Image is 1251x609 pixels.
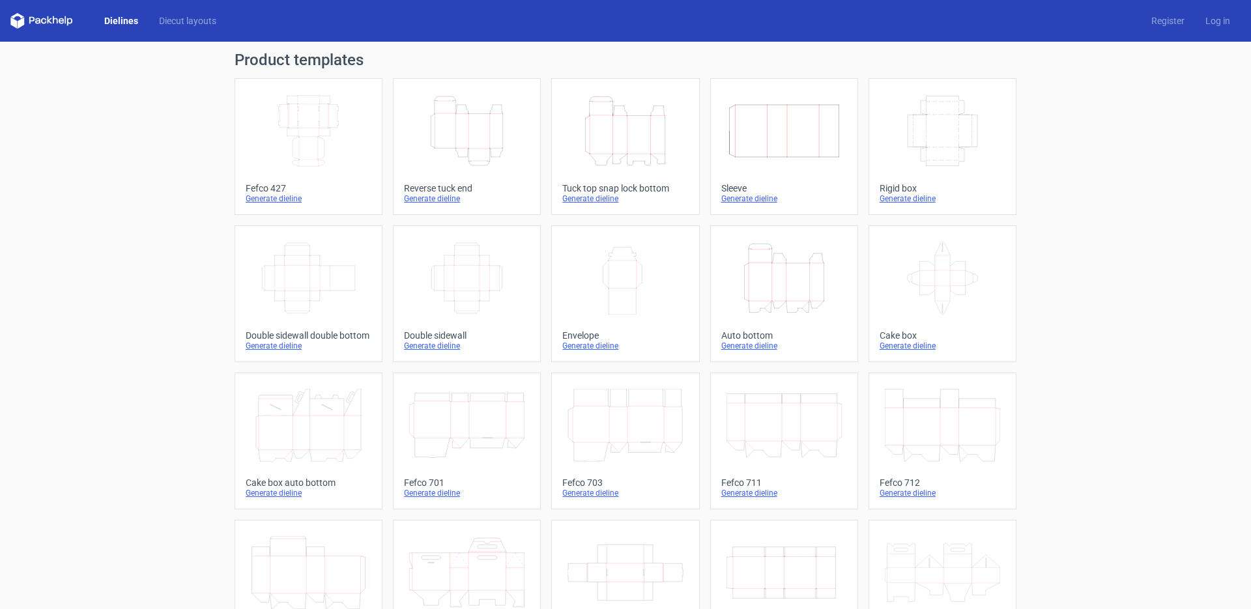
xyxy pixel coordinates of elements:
a: Tuck top snap lock bottomGenerate dieline [551,78,699,215]
a: Fefco 711Generate dieline [710,373,858,509]
div: Auto bottom [721,330,847,341]
div: Sleeve [721,183,847,193]
a: Register [1141,14,1195,27]
a: Reverse tuck endGenerate dieline [393,78,541,215]
div: Fefco 703 [562,477,688,488]
div: Generate dieline [404,488,530,498]
div: Generate dieline [404,193,530,204]
div: Generate dieline [721,193,847,204]
div: Generate dieline [880,341,1005,351]
a: Cake boxGenerate dieline [869,225,1016,362]
div: Generate dieline [721,488,847,498]
div: Generate dieline [880,193,1005,204]
a: Log in [1195,14,1241,27]
div: Generate dieline [404,341,530,351]
div: Fefco 711 [721,477,847,488]
div: Generate dieline [562,488,688,498]
div: Envelope [562,330,688,341]
div: Generate dieline [562,193,688,204]
a: EnvelopeGenerate dieline [551,225,699,362]
a: Fefco 712Generate dieline [869,373,1016,509]
a: Dielines [94,14,149,27]
h1: Product templates [235,52,1016,68]
div: Reverse tuck end [404,183,530,193]
div: Cake box auto bottom [246,477,371,488]
div: Generate dieline [880,488,1005,498]
a: Rigid boxGenerate dieline [869,78,1016,215]
div: Cake box [880,330,1005,341]
a: Fefco 703Generate dieline [551,373,699,509]
div: Double sidewall double bottom [246,330,371,341]
div: Double sidewall [404,330,530,341]
a: SleeveGenerate dieline [710,78,858,215]
div: Fefco 701 [404,477,530,488]
div: Fefco 427 [246,183,371,193]
div: Generate dieline [562,341,688,351]
a: Fefco 701Generate dieline [393,373,541,509]
a: Auto bottomGenerate dieline [710,225,858,362]
div: Tuck top snap lock bottom [562,183,688,193]
div: Generate dieline [246,341,371,351]
a: Fefco 427Generate dieline [235,78,382,215]
div: Fefco 712 [880,477,1005,488]
a: Double sidewallGenerate dieline [393,225,541,362]
div: Generate dieline [246,488,371,498]
div: Generate dieline [721,341,847,351]
a: Cake box auto bottomGenerate dieline [235,373,382,509]
div: Rigid box [880,183,1005,193]
a: Double sidewall double bottomGenerate dieline [235,225,382,362]
a: Diecut layouts [149,14,227,27]
div: Generate dieline [246,193,371,204]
